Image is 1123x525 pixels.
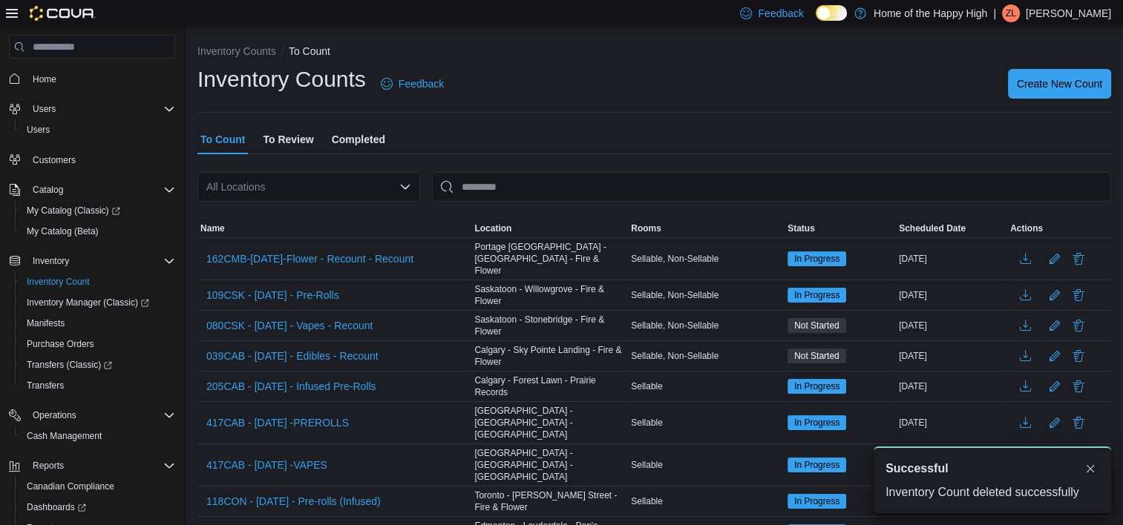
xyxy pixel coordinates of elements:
[628,286,785,304] div: Sellable, Non-Sellable
[332,125,385,154] span: Completed
[896,347,1007,365] div: [DATE]
[21,121,56,139] a: Users
[474,489,625,513] span: Toronto - [PERSON_NAME] Street - Fire & Flower
[27,430,102,442] span: Cash Management
[785,219,896,237] button: Status
[896,250,1007,268] div: [DATE]
[21,377,70,394] a: Transfers
[200,222,225,234] span: Name
[27,501,86,513] span: Dashboards
[896,317,1007,334] div: [DATE]
[206,379,376,394] span: 205CAB - [DATE] - Infused Pre-Rolls
[15,119,181,140] button: Users
[15,221,181,242] button: My Catalog (Beta)
[197,65,366,94] h1: Inventory Counts
[474,241,625,277] span: Portage [GEOGRAPHIC_DATA] - [GEOGRAPHIC_DATA] - Fire & Flower
[1006,4,1016,22] span: ZL
[628,492,785,510] div: Sellable
[758,6,803,21] span: Feedback
[896,377,1007,395] div: [DATE]
[21,335,100,353] a: Purchase Orders
[896,414,1007,432] div: [DATE]
[788,379,846,394] span: In Progress
[788,494,846,509] span: In Progress
[1046,248,1064,270] button: Edit count details
[200,284,345,306] button: 109CSK - [DATE] - Pre-Rolls
[21,478,120,495] a: Canadian Compliance
[21,294,175,311] span: Inventory Manager (Classic)
[21,273,175,291] span: Inventory Count
[200,490,387,512] button: 118CON - [DATE] - Pre-rolls (Infused)
[21,314,71,332] a: Manifests
[21,427,108,445] a: Cash Management
[27,406,82,424] button: Operations
[27,338,94,350] span: Purchase Orders
[33,460,64,472] span: Reports
[21,377,175,394] span: Transfers
[788,251,846,266] span: In Progress
[27,70,62,88] a: Home
[1017,76,1102,91] span: Create New Count
[794,319,839,332] span: Not Started
[474,447,625,483] span: [GEOGRAPHIC_DATA] - [GEOGRAPHIC_DATA] - [GEOGRAPHIC_DATA]
[27,69,175,87] span: Home
[206,494,381,509] span: 118CON - [DATE] - Pre-rolls (Infused)
[15,476,181,497] button: Canadian Compliance
[27,124,50,136] span: Users
[1070,286,1087,304] button: Delete
[200,125,245,154] span: To Count
[474,283,625,307] span: Saskatoon - Willowgrove - Fire & Flower
[33,73,56,85] span: Home
[27,151,175,169] span: Customers
[206,318,373,333] span: 080CSK - [DATE] - Vapes - Recount
[33,255,69,267] span: Inventory
[21,121,175,139] span: Users
[3,455,181,476] button: Reports
[471,219,628,237] button: Location
[788,318,846,333] span: Not Started
[21,202,175,219] span: My Catalog (Classic)
[1046,345,1064,367] button: Edit count details
[874,4,987,22] p: Home of the Happy High
[21,478,175,495] span: Canadian Compliance
[474,314,625,337] span: Saskatoon - Stonebridge - Fire & Flower
[21,294,155,311] a: Inventory Manager (Classic)
[200,412,355,434] button: 417CAB - [DATE] -PREROLLS
[15,497,181,518] a: Dashboards
[263,125,313,154] span: To Review
[794,416,839,429] span: In Progress
[1046,412,1064,434] button: Edit count details
[33,154,76,166] span: Customers
[21,335,175,353] span: Purchase Orders
[27,359,112,371] span: Transfers (Classic)
[1046,314,1064,337] button: Edit count details
[21,314,175,332] span: Manifests
[1070,347,1087,365] button: Delete
[27,457,175,475] span: Reports
[15,292,181,313] a: Inventory Manager (Classic)
[1070,250,1087,268] button: Delete
[631,222,661,234] span: Rooms
[27,181,69,199] button: Catalog
[206,251,413,266] span: 162CMB-[DATE]-Flower - Recount - Recount
[628,414,785,432] div: Sellable
[30,6,96,21] img: Cova
[1046,284,1064,306] button: Edit count details
[628,347,785,365] div: Sellable, Non-Sellable
[1046,375,1064,397] button: Edit count details
[27,457,70,475] button: Reports
[15,334,181,354] button: Purchase Orders
[27,317,65,329] span: Manifests
[1008,69,1111,99] button: Create New Count
[21,498,92,516] a: Dashboards
[788,222,815,234] span: Status
[628,250,785,268] div: Sellable, Non-Sellable
[206,458,327,472] span: 417CAB - [DATE] -VAPES
[1002,4,1020,22] div: Zoe Loney
[1070,377,1087,395] button: Delete
[794,495,839,508] span: In Progress
[15,200,181,221] a: My Catalog (Classic)
[27,481,114,492] span: Canadian Compliance
[794,458,839,472] span: In Progress
[21,202,126,219] a: My Catalog (Classic)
